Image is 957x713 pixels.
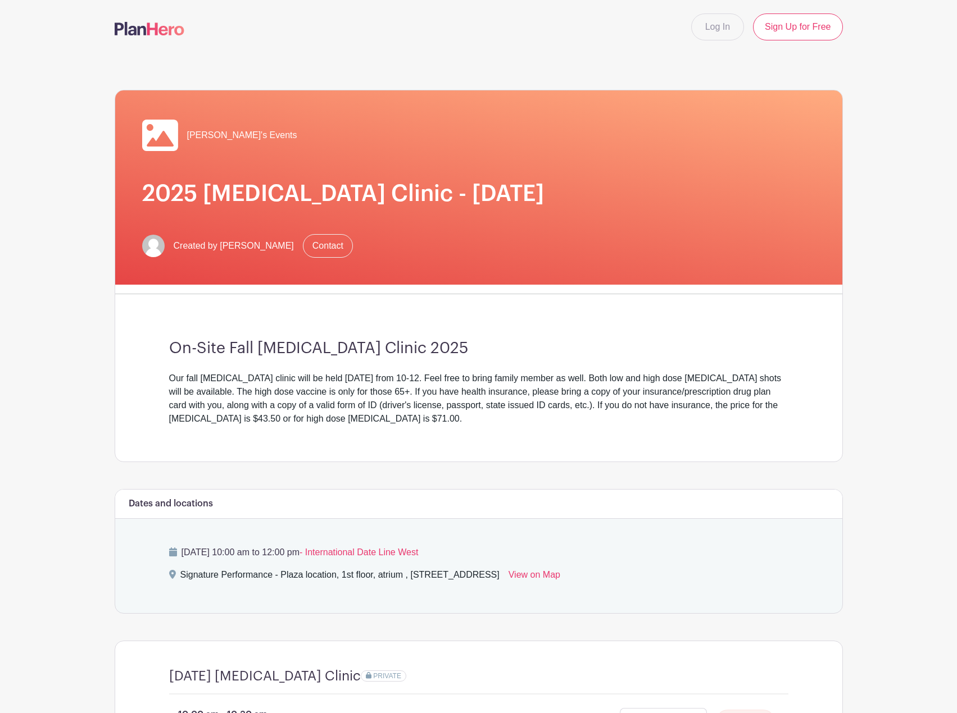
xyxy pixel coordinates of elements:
[303,234,353,258] a: Contact
[300,547,418,557] span: - International Date Line West
[187,129,297,142] span: [PERSON_NAME]'s Events
[169,372,788,426] div: Our fall [MEDICAL_DATA] clinic will be held [DATE] from 10-12. Feel free to bring family member a...
[142,180,815,207] h1: 2025 [MEDICAL_DATA] Clinic - [DATE]
[169,668,361,684] h4: [DATE] [MEDICAL_DATA] Clinic
[509,568,560,586] a: View on Map
[373,672,401,680] span: PRIVATE
[753,13,842,40] a: Sign Up for Free
[129,499,213,509] h6: Dates and locations
[174,239,294,253] span: Created by [PERSON_NAME]
[691,13,744,40] a: Log In
[169,339,788,358] h3: On-Site Fall [MEDICAL_DATA] Clinic 2025
[180,568,500,586] div: Signature Performance - Plaza location, 1st floor, atrium , [STREET_ADDRESS]
[115,22,184,35] img: logo-507f7623f17ff9eddc593b1ce0a138ce2505c220e1c5a4e2b4648c50719b7d32.svg
[142,235,165,257] img: default-ce2991bfa6775e67f084385cd625a349d9dcbb7a52a09fb2fda1e96e2d18dcdb.png
[169,546,788,559] p: [DATE] 10:00 am to 12:00 pm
